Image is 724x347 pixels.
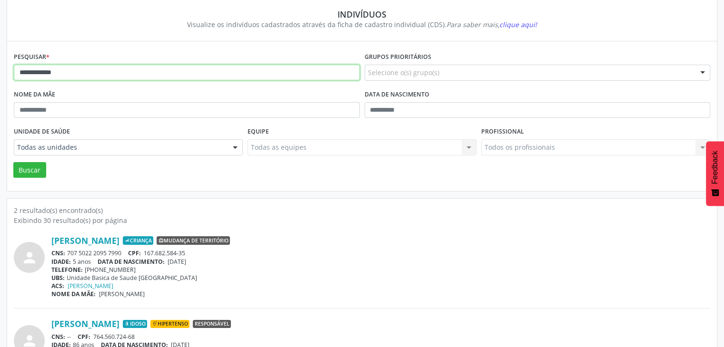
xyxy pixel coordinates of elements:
[51,258,71,266] span: IDADE:
[193,320,231,328] span: Responsável
[13,162,46,178] button: Buscar
[481,125,524,139] label: Profissional
[21,249,38,266] i: person
[157,236,230,245] span: Mudança de território
[99,290,145,298] span: [PERSON_NAME]
[51,333,710,341] div: --
[706,141,724,206] button: Feedback - Mostrar pesquisa
[365,50,431,65] label: Grupos prioritários
[51,274,710,282] div: Unidade Basica de Saude [GEOGRAPHIC_DATA]
[14,215,710,225] div: Exibindo 30 resultado(s) por página
[68,282,113,290] a: [PERSON_NAME]
[51,266,83,274] span: TELEFONE:
[123,320,147,328] span: Idoso
[168,258,186,266] span: [DATE]
[14,87,55,102] label: Nome da mãe
[51,282,64,290] span: ACS:
[14,125,70,139] label: Unidade de saúde
[93,333,135,341] span: 764.560.724-68
[499,20,537,29] span: clique aqui!
[368,67,439,77] span: Selecione o(s) grupo(s)
[51,274,65,282] span: UBS:
[144,249,185,257] span: 167.682.584-35
[20,9,704,19] div: Indivíduos
[20,19,704,29] div: Visualize os indivíduos cadastrados através da ficha de cadastro individual (CDS).
[51,318,119,329] a: [PERSON_NAME]
[248,125,269,139] label: Equipe
[711,151,719,184] span: Feedback
[51,258,710,266] div: 5 anos
[51,249,65,257] span: CNS:
[17,143,223,152] span: Todas as unidades
[446,20,537,29] i: Para saber mais,
[150,320,189,328] span: Hipertenso
[51,333,65,341] span: CNS:
[78,333,90,341] span: CPF:
[51,266,710,274] div: [PHONE_NUMBER]
[51,290,96,298] span: NOME DA MÃE:
[14,205,710,215] div: 2 resultado(s) encontrado(s)
[14,50,50,65] label: Pesquisar
[98,258,165,266] span: DATA DE NASCIMENTO:
[123,236,153,245] span: Criança
[128,249,141,257] span: CPF:
[365,87,429,102] label: Data de nascimento
[51,235,119,246] a: [PERSON_NAME]
[51,249,710,257] div: 707 5022 2095 7990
